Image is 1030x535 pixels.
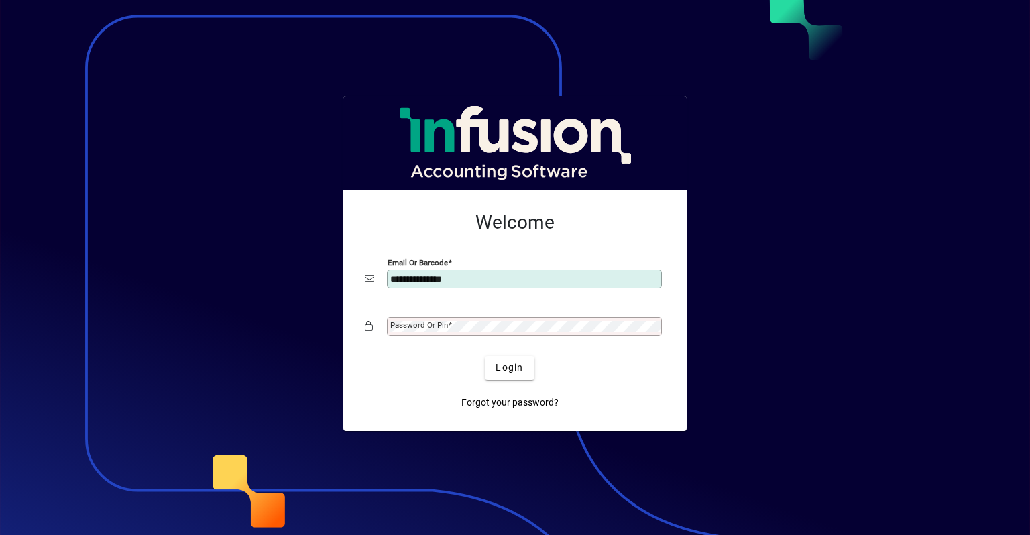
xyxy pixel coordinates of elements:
mat-label: Email or Barcode [388,257,448,267]
span: Login [496,361,523,375]
span: Forgot your password? [461,396,559,410]
mat-label: Password or Pin [390,320,448,330]
button: Login [485,356,534,380]
h2: Welcome [365,211,665,234]
a: Forgot your password? [456,391,564,415]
